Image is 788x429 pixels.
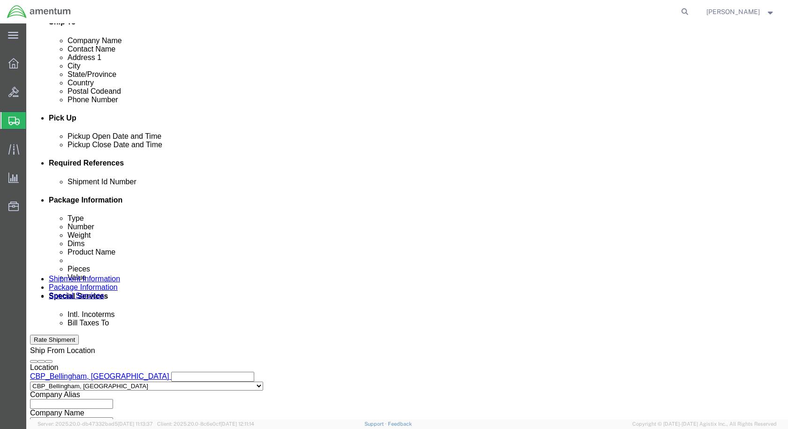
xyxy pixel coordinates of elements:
span: [DATE] 12:11:14 [220,421,254,427]
a: Support [364,421,388,427]
span: [DATE] 11:13:37 [118,421,153,427]
span: Client: 2025.20.0-8c6e0cf [157,421,254,427]
span: Nolan Babbie [706,7,760,17]
span: Copyright © [DATE]-[DATE] Agistix Inc., All Rights Reserved [632,420,777,428]
img: logo [7,5,71,19]
iframe: FS Legacy Container [26,23,788,419]
button: [PERSON_NAME] [706,6,775,17]
a: Feedback [388,421,412,427]
span: Server: 2025.20.0-db47332bad5 [38,421,153,427]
